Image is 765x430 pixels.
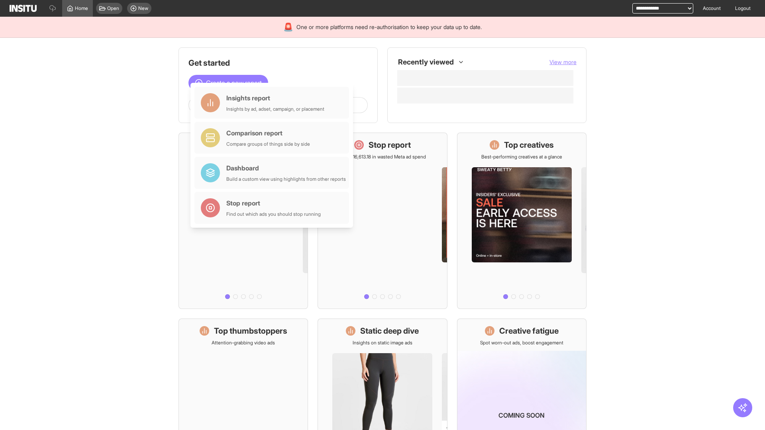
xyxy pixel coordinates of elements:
[318,133,447,309] a: Stop reportSave £16,613.18 in wasted Meta ad spend
[226,106,324,112] div: Insights by ad, adset, campaign, or placement
[549,58,577,66] button: View more
[188,75,268,91] button: Create a new report
[107,5,119,12] span: Open
[549,59,577,65] span: View more
[214,325,287,336] h1: Top thumbstoppers
[178,133,308,309] a: What's live nowSee all active ads instantly
[226,198,321,208] div: Stop report
[188,57,368,68] h1: Get started
[206,78,262,88] span: Create a new report
[226,211,321,217] div: Find out which ads you should stop running
[212,340,275,346] p: Attention-grabbing video ads
[353,340,412,346] p: Insights on static image ads
[369,139,411,150] h1: Stop report
[296,23,482,31] span: One or more platforms need re-authorisation to keep your data up to date.
[481,154,562,160] p: Best-performing creatives at a glance
[138,5,148,12] span: New
[226,128,310,138] div: Comparison report
[504,139,554,150] h1: Top creatives
[339,154,426,160] p: Save £16,613.18 in wasted Meta ad spend
[360,325,419,336] h1: Static deep dive
[75,5,88,12] span: Home
[226,141,310,147] div: Compare groups of things side by side
[457,133,586,309] a: Top creativesBest-performing creatives at a glance
[226,176,346,182] div: Build a custom view using highlights from other reports
[10,5,37,12] img: Logo
[283,21,293,33] div: 🚨
[226,163,346,173] div: Dashboard
[226,93,324,103] div: Insights report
